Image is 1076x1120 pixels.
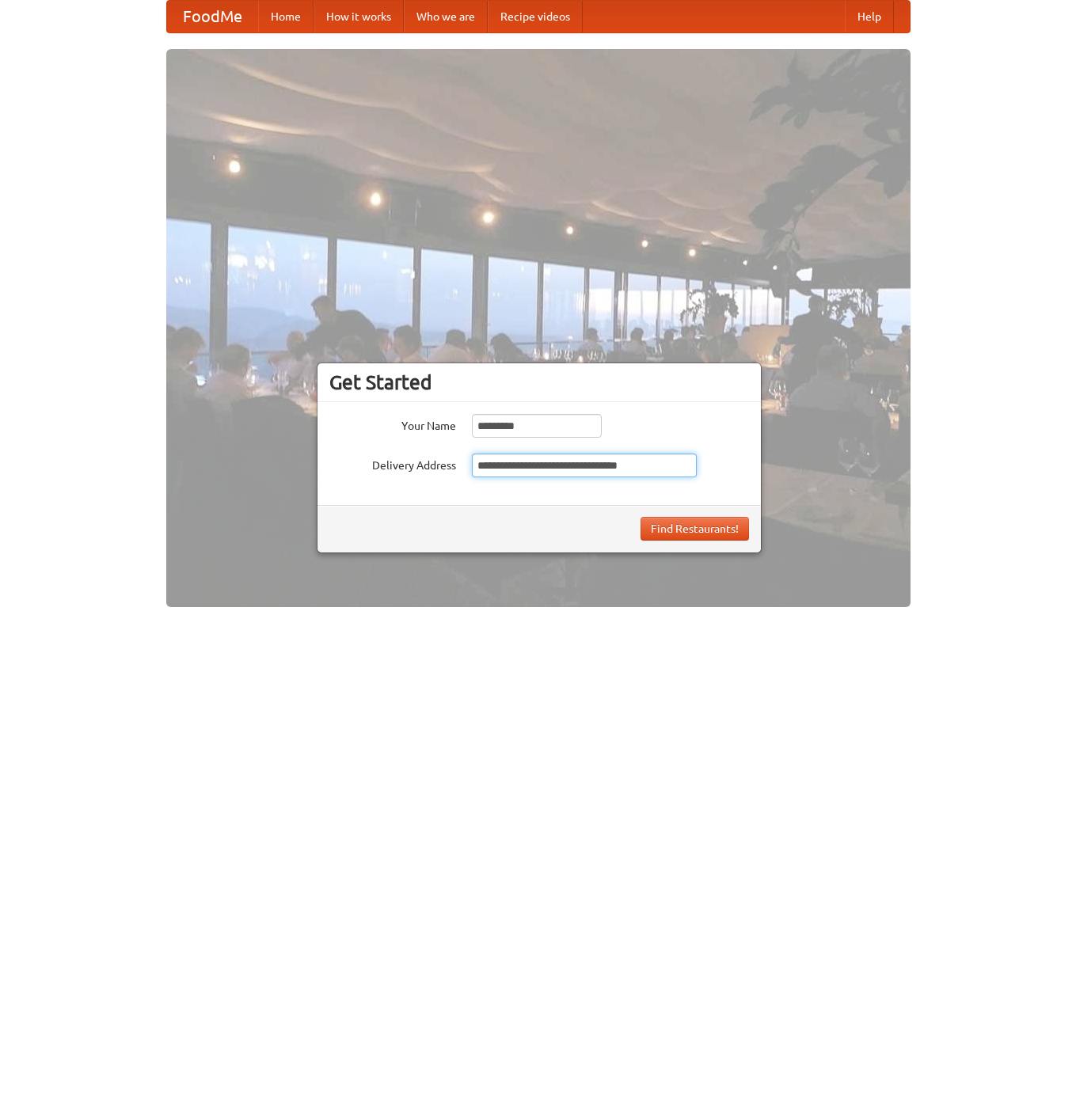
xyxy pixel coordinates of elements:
a: Who we are [404,1,488,32]
a: FoodMe [167,1,258,32]
h3: Get Started [329,370,749,394]
a: Help [845,1,894,32]
label: Your Name [329,414,456,434]
a: Recipe videos [488,1,583,32]
button: Find Restaurants! [641,517,749,541]
a: Home [258,1,314,32]
label: Delivery Address [329,454,456,473]
a: How it works [314,1,404,32]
